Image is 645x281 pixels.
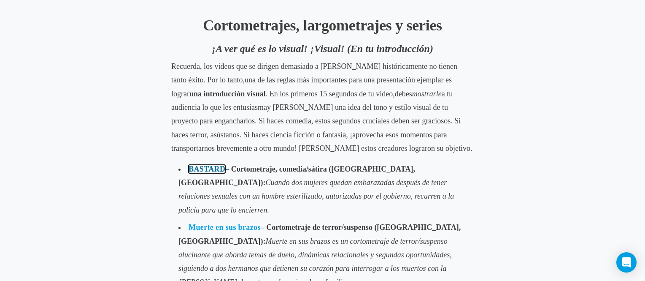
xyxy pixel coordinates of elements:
[178,223,461,245] font: – Cortometraje de terror/suspenso ([GEOGRAPHIC_DATA], [GEOGRAPHIC_DATA]):
[616,252,637,273] div: Open Intercom Messenger
[171,90,453,112] font: a tu audiencia lo que les entusiasma
[412,90,442,98] font: mostrarle
[189,165,225,173] a: BASTARD
[171,76,452,98] font: una de las reglas más importantes para una presentación ejemplar es lograr
[171,62,457,84] font: Recuerda, los videos que se dirigen demasiado a [PERSON_NAME] históricamente no tienen tanto éxit...
[178,178,454,214] font: Cuando dos mujeres quedan embarazadas después de tener relaciones sexuales con un hombre esterili...
[189,223,261,232] a: Muerte en sus brazos
[203,17,442,34] font: Cortometrajes, largometrajes y series
[212,43,433,54] font: ¡A ver qué es lo visual! ¡Visual! (En tu introducción)
[395,90,412,98] font: debes
[189,90,266,98] font: una introducción visual
[266,90,393,98] font: . En los primeros 15 segundos de tu video
[171,103,472,153] font: y [PERSON_NAME] una idea del tono y estilo visual de tu proyecto para engancharlos. Si haces come...
[178,165,415,187] font: – Cortometraje, comedia/sátira ([GEOGRAPHIC_DATA], [GEOGRAPHIC_DATA]):
[393,90,395,98] font: ,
